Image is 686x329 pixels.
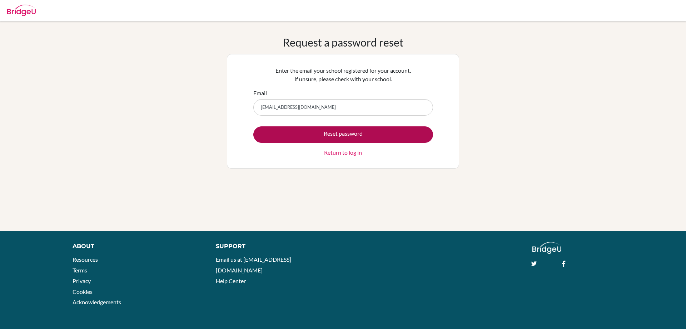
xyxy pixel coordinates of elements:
div: About [73,242,200,251]
button: Reset password [253,126,433,143]
label: Email [253,89,267,97]
a: Resources [73,256,98,263]
a: Return to log in [324,148,362,157]
a: Cookies [73,288,93,295]
img: logo_white@2x-f4f0deed5e89b7ecb1c2cc34c3e3d731f90f0f143d5ea2071677605dd97b5244.png [532,242,561,254]
a: Email us at [EMAIL_ADDRESS][DOMAIN_NAME] [216,256,291,274]
a: Terms [73,267,87,274]
a: Help Center [216,277,246,284]
p: Enter the email your school registered for your account. If unsure, please check with your school. [253,66,433,83]
h1: Request a password reset [283,36,403,49]
a: Acknowledgements [73,299,121,305]
img: Bridge-U [7,5,36,16]
div: Support [216,242,335,251]
a: Privacy [73,277,91,284]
